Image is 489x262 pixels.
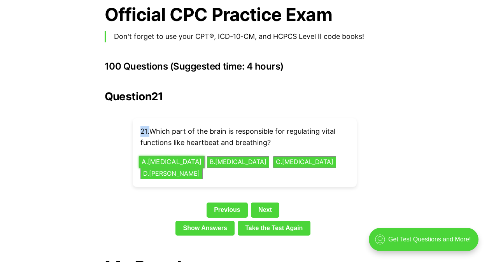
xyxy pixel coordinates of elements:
a: Show Answers [175,221,235,236]
button: B.[MEDICAL_DATA] [207,156,269,168]
blockquote: Don't forget to use your CPT®, ICD-10-CM, and HCPCS Level II code books! [105,31,385,42]
iframe: portal-trigger [362,224,489,262]
p: 21 . Which part of the brain is responsible for regulating vital functions like heartbeat and bre... [140,126,349,148]
button: A.[MEDICAL_DATA] [138,156,204,168]
a: Next [251,203,279,217]
button: C.[MEDICAL_DATA] [273,156,336,168]
a: Previous [207,203,248,217]
h3: 100 Questions (Suggested time: 4 hours) [105,61,385,72]
h1: Official CPC Practice Exam [105,4,385,25]
h2: Question 21 [105,90,385,103]
a: Take the Test Again [238,221,310,236]
button: D.[PERSON_NAME] [140,168,203,180]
